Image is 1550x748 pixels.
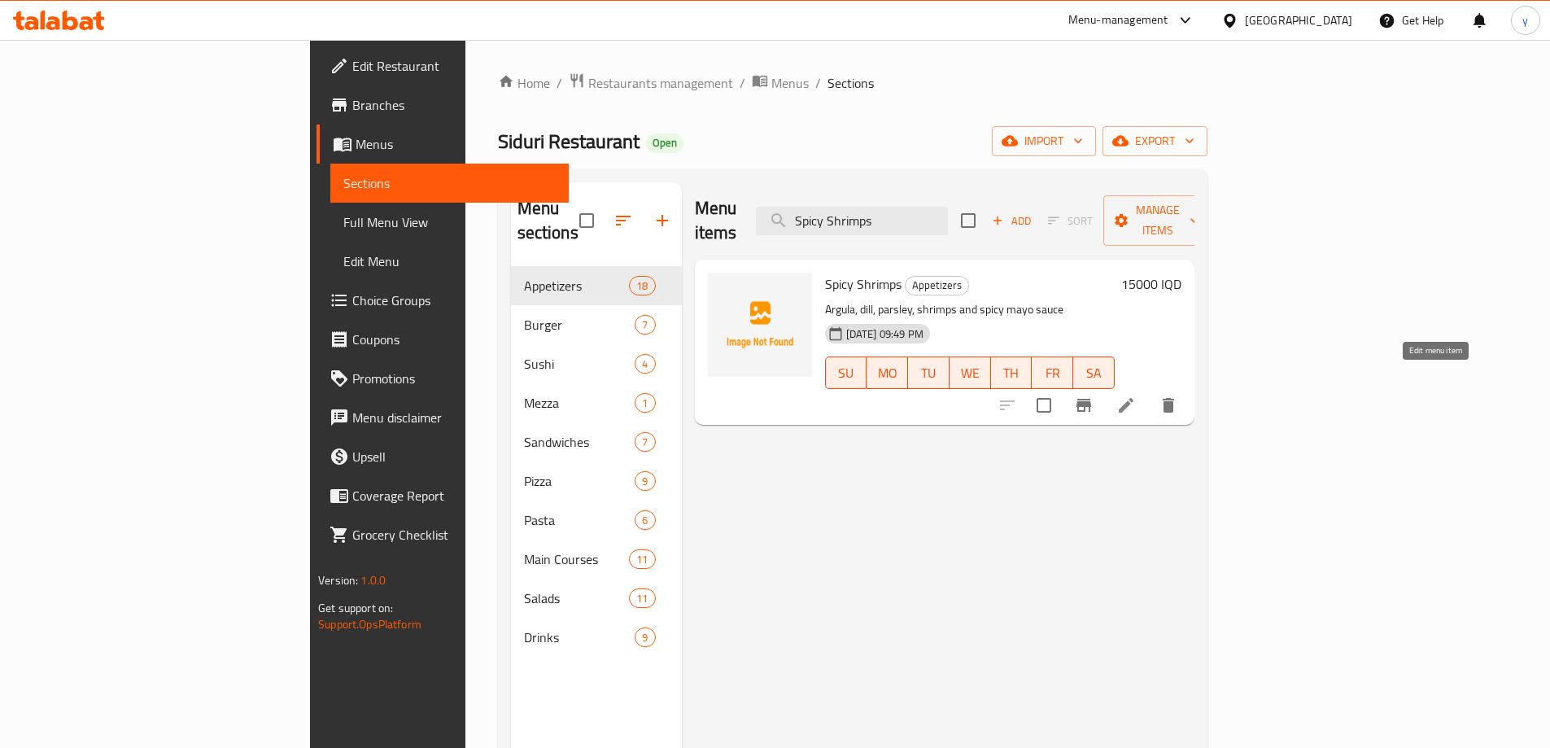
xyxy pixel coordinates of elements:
div: Salads11 [511,579,682,618]
span: Appetizers [906,276,968,295]
a: Edit Menu [330,242,569,281]
a: Menu disclaimer [317,398,569,437]
div: Appetizers18 [511,266,682,305]
span: Full Menu View [343,212,556,232]
div: Main Courses11 [511,540,682,579]
span: Coverage Report [352,486,556,505]
a: Restaurants management [569,72,733,94]
nav: Menu sections [511,260,682,663]
a: Support.OpsPlatform [318,614,421,635]
div: items [635,393,655,413]
span: Sandwiches [524,432,635,452]
span: 1 [635,396,654,411]
span: Restaurants management [588,73,733,93]
span: Add [989,212,1033,230]
button: TH [991,357,1033,389]
span: 6 [635,513,654,528]
span: Select to update [1027,388,1061,422]
span: Pizza [524,471,635,491]
a: Branches [317,85,569,125]
p: Argula, dill, parsley, shrimps and spicy mayo sauce [825,300,1115,320]
span: MO [873,361,902,385]
span: 11 [630,591,654,606]
span: Spicy Shrimps [825,272,902,296]
div: Main Courses [524,549,630,569]
span: Branches [352,95,556,115]
span: Upsell [352,447,556,466]
span: Add item [985,208,1037,234]
div: Mezza1 [511,383,682,422]
div: items [629,588,655,608]
span: export [1116,131,1194,151]
span: SU [832,361,861,385]
a: Upsell [317,437,569,476]
a: Choice Groups [317,281,569,320]
li: / [740,73,745,93]
div: items [635,315,655,335]
span: Select section [951,203,985,238]
span: Promotions [352,369,556,388]
span: Sushi [524,354,635,374]
span: Coupons [352,330,556,349]
span: FR [1038,361,1067,385]
div: Pasta6 [511,501,682,540]
a: Full Menu View [330,203,569,242]
span: import [1005,131,1083,151]
div: Sushi4 [511,344,682,383]
span: Sort sections [604,201,643,240]
span: y [1522,11,1528,29]
a: Promotions [317,359,569,398]
div: Sandwiches7 [511,422,682,461]
div: items [635,354,655,374]
h2: Menu items [695,196,737,245]
button: Manage items [1103,195,1212,246]
button: export [1102,126,1207,156]
button: MO [867,357,908,389]
span: Grocery Checklist [352,525,556,545]
span: Menu disclaimer [352,408,556,427]
span: 11 [630,552,654,567]
button: Branch-specific-item [1064,386,1103,425]
button: delete [1149,386,1188,425]
div: Pizza9 [511,461,682,501]
button: Add section [643,201,682,240]
div: items [629,276,655,295]
span: Salads [524,588,630,608]
span: Menus [771,73,809,93]
span: Get support on: [318,597,393,619]
span: 7 [635,317,654,333]
span: Menus [356,134,556,154]
div: items [635,510,655,530]
div: items [635,432,655,452]
span: SA [1080,361,1108,385]
span: 9 [635,630,654,645]
nav: breadcrumb [498,72,1207,94]
span: Version: [318,570,358,591]
span: Mezza [524,393,635,413]
span: Sections [827,73,874,93]
span: Edit Menu [343,252,556,271]
a: Coverage Report [317,476,569,515]
a: Menus [317,125,569,164]
img: Spicy Shrimps [708,273,812,377]
button: FR [1032,357,1073,389]
span: TU [915,361,943,385]
span: Appetizers [524,276,630,295]
button: SA [1073,357,1115,389]
div: Pasta [524,510,635,530]
span: TH [998,361,1026,385]
a: Grocery Checklist [317,515,569,554]
span: 9 [635,474,654,489]
div: Burger7 [511,305,682,344]
button: import [992,126,1096,156]
span: [DATE] 09:49 PM [840,326,930,342]
span: Burger [524,315,635,335]
div: Menu-management [1068,11,1168,30]
div: Open [646,133,683,153]
h6: 15000 IQD [1121,273,1181,295]
span: Sections [343,173,556,193]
